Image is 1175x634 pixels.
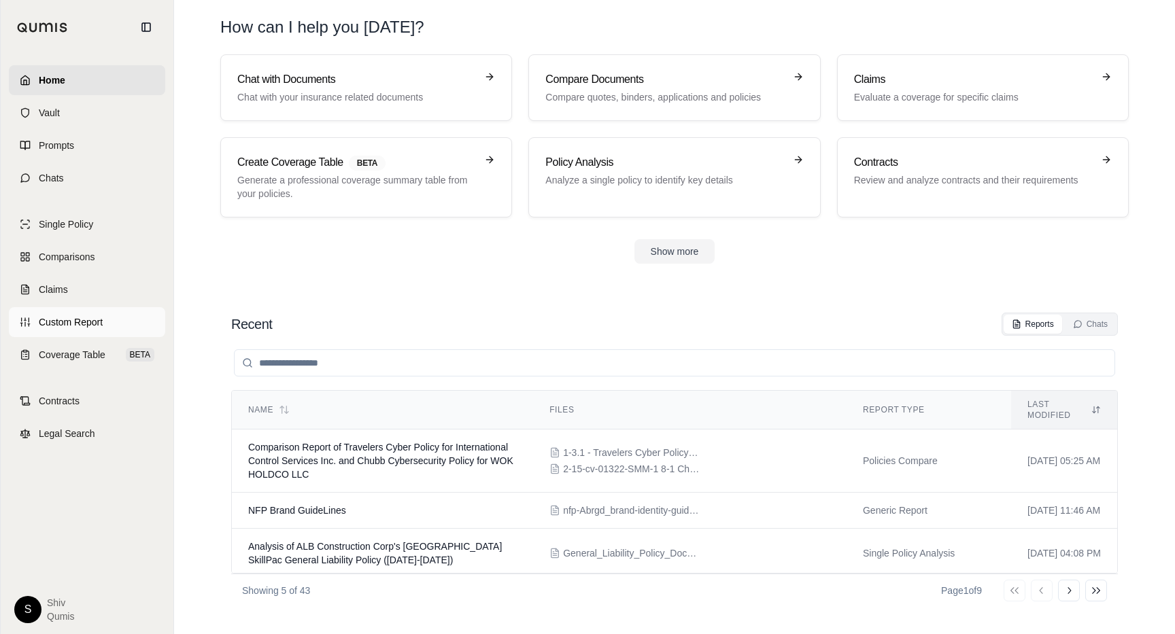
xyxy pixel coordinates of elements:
p: Review and analyze contracts and their requirements [854,173,1093,187]
p: Showing 5 of 43 [242,584,310,597]
td: [DATE] 04:08 PM [1011,529,1117,578]
span: NFP Brand GuideLines [248,505,346,516]
button: Show more [634,239,715,264]
span: Comparison Report of Travelers Cyber Policy for International Control Services Inc. and Chubb Cyb... [248,442,513,480]
a: ContractsReview and analyze contracts and their requirements [837,137,1129,217]
th: Files [533,391,847,429]
span: Shiv [47,596,74,610]
p: Analyze a single policy to identify key details [545,173,784,187]
a: Single Policy [9,209,165,239]
button: Reports [1004,315,1062,334]
div: Name [248,404,517,415]
a: Claims [9,275,165,304]
h3: Compare Documents [545,71,784,88]
a: Vault [9,98,165,128]
span: Legal Search [39,427,95,440]
td: Generic Report [847,493,1011,529]
div: Last modified [1027,399,1101,421]
div: S [14,596,41,623]
span: General_Liability_Policy_Document.pdf [563,546,699,560]
h3: Create Coverage Table [237,154,476,171]
span: BETA [126,348,154,362]
button: Collapse sidebar [135,16,157,38]
a: Chats [9,163,165,193]
span: Analysis of ALB Construction Corp's Falls Lake SkillPac General Liability Policy (2025-2026) [248,541,502,565]
button: Chats [1065,315,1116,334]
div: Reports [1012,319,1054,330]
td: [DATE] 05:25 AM [1011,429,1117,493]
a: Prompts [9,130,165,160]
a: Policy AnalysisAnalyze a single policy to identify key details [528,137,820,217]
a: Chat with DocumentsChat with your insurance related documents [220,54,512,121]
p: Chat with your insurance related documents [237,90,476,104]
th: Report Type [847,391,1011,429]
a: Custom Report [9,307,165,337]
a: Comparisons [9,242,165,272]
span: Prompts [39,139,74,152]
a: Legal Search [9,419,165,448]
span: BETA [349,156,386,171]
div: Page 1 of 9 [941,584,982,597]
p: Generate a professional coverage summary table from your policies. [237,173,476,200]
span: Single Policy [39,217,93,231]
span: Home [39,73,65,87]
a: Coverage TableBETA [9,340,165,370]
span: Coverage Table [39,348,105,362]
a: Compare DocumentsCompare quotes, binders, applications and policies [528,54,820,121]
span: Chats [39,171,64,185]
h3: Contracts [854,154,1093,171]
a: ClaimsEvaluate a coverage for specific claims [837,54,1129,121]
p: Evaluate a coverage for specific claims [854,90,1093,104]
td: Policies Compare [847,429,1011,493]
h2: Recent [231,315,272,334]
a: Contracts [9,386,165,416]
h3: Policy Analysis [545,154,784,171]
span: nfp-Abrgd_brand-identity-guide_Aon_2025.pdf [563,504,699,517]
h3: Claims [854,71,1093,88]
h1: How can I help you [DATE]? [220,16,1129,38]
td: [DATE] 11:46 AM [1011,493,1117,529]
span: Claims [39,283,68,296]
a: Home [9,65,165,95]
td: Single Policy Analysis [847,529,1011,578]
a: Create Coverage TableBETAGenerate a professional coverage summary table from your policies. [220,137,512,217]
p: Compare quotes, binders, applications and policies [545,90,784,104]
span: 1-3.1 - Travelers Cyber Policy40.pdf [563,446,699,459]
img: Qumis Logo [17,22,68,33]
span: Contracts [39,394,80,408]
span: Comparisons [39,250,95,264]
span: 2-15-cv-01322-SMM-1 8-1 Chubb Cyber2.pdf [563,462,699,476]
span: Vault [39,106,60,120]
span: Custom Report [39,315,103,329]
div: Chats [1073,319,1108,330]
h3: Chat with Documents [237,71,476,88]
span: Qumis [47,610,74,623]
